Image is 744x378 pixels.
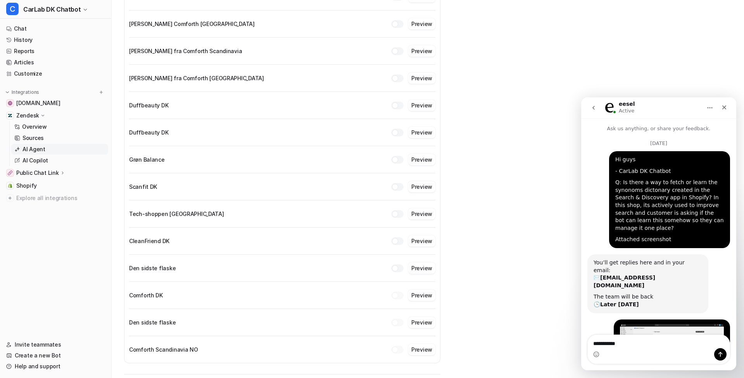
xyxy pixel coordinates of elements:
a: Help and support [3,361,108,372]
p: Zendesk [16,112,39,119]
span: Shopify [16,182,37,190]
a: Explore all integrations [3,193,108,204]
button: Preview [408,262,435,274]
button: Preview [408,181,435,192]
span: CarLab DK Chatbot [23,4,81,15]
textarea: Message… [7,238,148,251]
p: Overview [22,123,47,131]
a: Customize [3,68,108,79]
a: Sources [11,133,108,143]
p: AI Agent [22,145,45,153]
h2: CleanFriend DK [129,237,169,245]
button: Preview [408,18,435,29]
a: Articles [3,57,108,68]
button: Integrations [3,88,41,96]
h2: Comforth Scandinavia NO [129,345,198,354]
img: explore all integrations [6,194,14,202]
h2: Grøn Balance [129,155,165,164]
img: www.carlab.dk [8,101,12,105]
button: Preview [408,45,435,57]
p: Sources [22,134,44,142]
img: expand menu [5,90,10,95]
button: Send a message… [133,251,145,263]
a: History [3,35,108,45]
button: Preview [408,154,435,165]
button: Preview [408,317,435,328]
h2: Duffbeauty DK [129,128,168,136]
a: Reports [3,46,108,57]
a: Invite teammates [3,339,108,350]
a: AI Agent [11,144,108,155]
h2: [PERSON_NAME] fra Comforth Scandinavia [129,47,242,55]
p: AI Copilot [22,157,48,164]
button: Preview [408,290,435,301]
p: Integrations [12,89,39,95]
button: Preview [408,127,435,138]
span: Explore all integrations [16,192,105,204]
h2: Duffbeauty DK [129,101,168,109]
iframe: Intercom live chat [581,97,736,370]
a: ShopifyShopify [3,180,108,191]
p: Public Chat Link [16,169,59,177]
button: Preview [408,235,435,247]
h2: Den sidste flaske [129,318,176,326]
h2: Scanfit DK [129,183,157,191]
a: Chat [3,23,108,34]
a: Overview [11,121,108,132]
img: Public Chat Link [8,171,12,175]
button: Preview [408,100,435,111]
h2: [PERSON_NAME] Comforth [GEOGRAPHIC_DATA] [129,20,255,28]
span: C [6,3,19,15]
button: Preview [408,72,435,84]
a: AI Copilot [11,155,108,166]
img: Zendesk [8,113,12,118]
button: Preview [408,208,435,219]
h2: Tech-shoppen [GEOGRAPHIC_DATA] [129,210,224,218]
a: Create a new Bot [3,350,108,361]
img: menu_add.svg [98,90,104,95]
h2: Comforth DK [129,291,163,299]
button: Emoji picker [12,254,18,260]
button: Preview [408,344,435,355]
img: Shopify [8,183,12,188]
h2: [PERSON_NAME] fra Comforth [GEOGRAPHIC_DATA] [129,74,264,82]
h2: Den sidste flaske [129,264,176,272]
div: sho@ad-client.com says… [6,222,149,290]
a: www.carlab.dk[DOMAIN_NAME] [3,98,108,109]
span: [DOMAIN_NAME] [16,99,60,107]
